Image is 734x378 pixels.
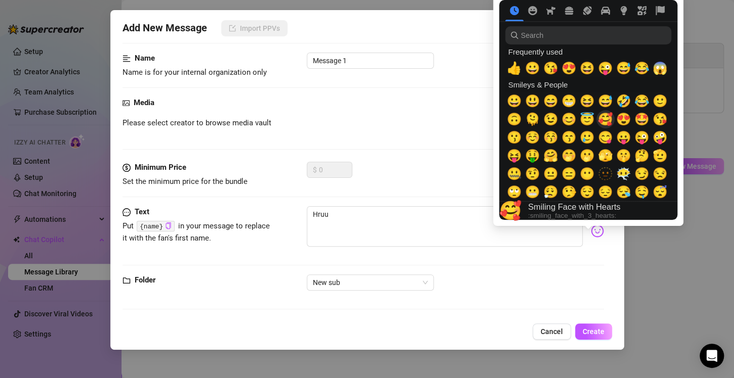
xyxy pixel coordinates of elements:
[135,275,155,285] strong: Folder
[313,275,428,290] span: New sub
[533,323,571,340] button: Cancel
[541,327,563,336] span: Cancel
[123,206,131,218] span: message
[135,54,155,63] strong: Name
[591,224,604,238] img: svg%3e
[123,117,271,129] span: Please select creator to browse media vault
[123,221,270,243] span: Put in your message to replace it with the fan's first name.
[700,344,724,368] div: Open Intercom Messenger
[123,20,207,36] span: Add New Message
[135,163,186,172] strong: Minimum Price
[123,177,248,186] span: Set the minimum price for the bundle
[123,53,131,65] span: align-left
[137,221,175,231] code: {name}
[307,53,434,69] input: Enter a name
[165,222,172,230] button: Click to Copy
[135,207,149,216] strong: Text
[307,206,583,247] textarea: Hruu
[123,162,131,174] span: dollar
[134,98,154,107] strong: Media
[123,274,131,287] span: folder
[123,68,267,77] span: Name is for your internal organization only
[165,222,172,229] span: copy
[575,323,612,340] button: Create
[583,327,604,336] span: Create
[221,20,288,36] button: Import PPVs
[123,97,130,109] span: picture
